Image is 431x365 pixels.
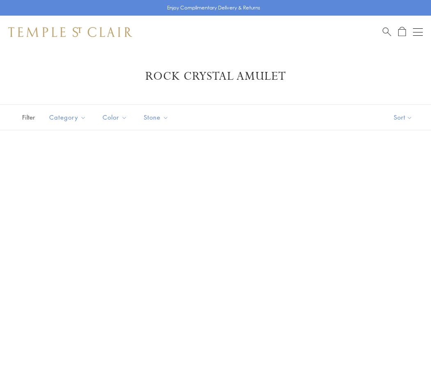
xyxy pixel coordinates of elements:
[167,4,260,12] p: Enjoy Complimentary Delivery & Returns
[398,27,406,37] a: Open Shopping Bag
[96,108,133,127] button: Color
[138,108,175,127] button: Stone
[99,112,133,122] span: Color
[21,69,410,84] h1: Rock Crystal Amulet
[413,27,423,37] button: Open navigation
[383,27,391,37] a: Search
[375,105,431,130] button: Show sort by
[43,108,92,127] button: Category
[8,27,132,37] img: Temple St. Clair
[140,112,175,122] span: Stone
[45,112,92,122] span: Category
